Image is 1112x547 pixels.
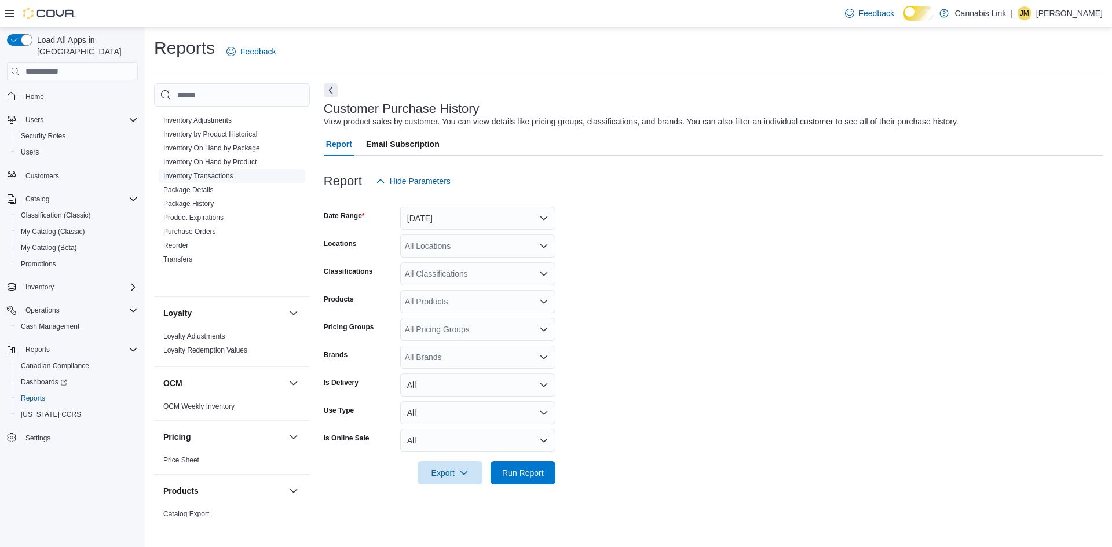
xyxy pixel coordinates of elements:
button: Loyalty [287,306,301,320]
button: Inventory [21,280,58,294]
button: OCM [287,376,301,390]
a: My Catalog (Beta) [16,241,82,255]
span: Security Roles [16,129,138,143]
span: Inventory Adjustments [163,116,232,125]
a: Dashboards [16,375,72,389]
span: Home [21,89,138,103]
span: My Catalog (Beta) [16,241,138,255]
span: Operations [21,303,138,317]
a: Inventory On Hand by Product [163,158,257,166]
a: Price Sheet [163,456,199,464]
span: Report [326,133,352,156]
span: Customers [25,171,59,181]
span: Operations [25,306,60,315]
h3: OCM [163,377,182,389]
p: | [1011,6,1013,20]
button: My Catalog (Beta) [12,240,142,256]
a: My Catalog (Classic) [16,225,90,238]
button: Open list of options [539,241,548,251]
button: Hide Parameters [371,170,455,193]
button: Open list of options [539,297,548,306]
span: Settings [21,431,138,445]
a: Product Expirations [163,214,224,222]
a: Loyalty Adjustments [163,332,225,340]
a: Security Roles [16,129,70,143]
span: Price Sheet [163,456,199,465]
a: Cash Management [16,320,84,333]
button: All [400,429,555,452]
span: Purchase Orders [163,227,216,236]
span: Reports [16,391,138,405]
span: Inventory Transactions [163,171,233,181]
button: Run Report [491,461,555,484]
span: Cash Management [21,322,79,331]
a: Package History [163,200,214,208]
h3: Customer Purchase History [324,102,480,116]
a: Catalog Export [163,510,209,518]
button: Catalog [21,192,54,206]
a: Home [21,90,49,104]
span: Catalog [21,192,138,206]
div: View product sales by customer. You can view details like pricing groups, classifications, and br... [324,116,959,128]
button: Reports [21,343,54,357]
label: Date Range [324,211,365,221]
h3: Products [163,485,199,497]
span: Dashboards [21,377,67,387]
button: Open list of options [539,325,548,334]
span: My Catalog (Classic) [16,225,138,238]
span: Home [25,92,44,101]
button: Loyalty [163,307,284,319]
span: Feedback [859,8,894,19]
span: Package Details [163,185,214,194]
button: Next [324,83,338,97]
span: Classification (Classic) [21,211,91,220]
span: Load All Apps in [GEOGRAPHIC_DATA] [32,34,138,57]
h3: Pricing [163,431,191,443]
span: Inventory On Hand by Product [163,157,257,167]
label: Use Type [324,406,354,415]
span: Catalog [25,194,49,204]
a: Dashboards [12,374,142,390]
a: OCM Weekly Inventory [163,402,235,410]
button: All [400,373,555,397]
span: Product Expirations [163,213,224,222]
button: [DATE] [400,207,555,230]
span: Feedback [240,46,276,57]
button: Catalog [2,191,142,207]
span: My Catalog (Beta) [21,243,77,252]
span: Promotions [21,259,56,269]
p: Cannabis Link [954,6,1006,20]
p: [PERSON_NAME] [1036,6,1103,20]
button: Canadian Compliance [12,358,142,374]
span: Inventory [25,282,54,292]
button: Open list of options [539,269,548,278]
span: Settings [25,434,50,443]
span: Reports [21,343,138,357]
button: Reports [12,390,142,406]
span: Hide Parameters [390,175,451,187]
nav: Complex example [7,83,138,476]
button: Cash Management [12,318,142,335]
span: Reports [21,394,45,403]
span: Loyalty Adjustments [163,332,225,341]
button: Open list of options [539,353,548,362]
span: Package History [163,199,214,208]
a: Reorder [163,241,188,249]
span: Run Report [502,467,544,479]
span: Canadian Compliance [16,359,138,373]
a: Transfers [163,255,192,263]
button: Home [2,87,142,104]
button: Users [12,144,142,160]
a: Customers [21,169,64,183]
div: Loyalty [154,329,310,366]
button: Customers [2,167,142,184]
button: My Catalog (Classic) [12,223,142,240]
div: Jewel MacDonald [1018,6,1031,20]
button: Settings [2,429,142,446]
a: [US_STATE] CCRS [16,408,86,421]
button: All [400,401,555,424]
div: Products [154,507,310,544]
span: [US_STATE] CCRS [21,410,81,419]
